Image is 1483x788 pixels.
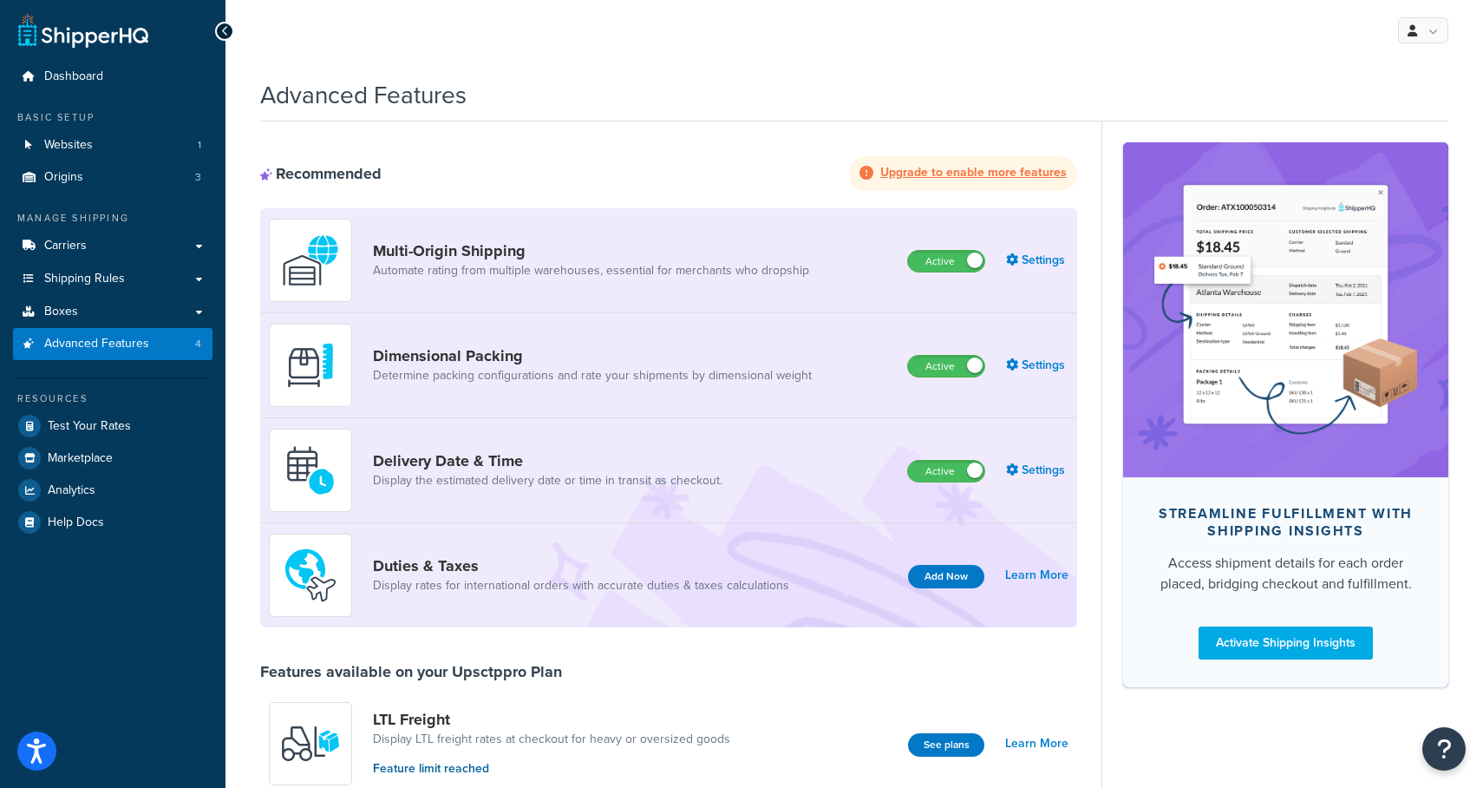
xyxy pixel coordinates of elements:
[13,161,212,194] a: Origins3
[1005,732,1068,756] a: Learn More
[13,475,212,506] a: Analytics
[13,410,212,442] a: Test Your Rates
[373,262,809,279] a: Automate rating from multiple warehouses, essential for merchants who dropship
[908,733,984,757] button: See plans
[373,556,789,575] a: Duties & Taxes
[373,367,812,384] a: Determine packing configurations and rate your shipments by dimensional weight
[44,272,125,286] span: Shipping Rules
[13,328,212,360] li: Advanced Features
[908,251,984,272] label: Active
[13,263,212,295] a: Shipping Rules
[195,170,201,185] span: 3
[1005,563,1068,588] a: Learn More
[373,577,789,594] a: Display rates for international orders with accurate duties & taxes calculations
[13,129,212,161] li: Websites
[13,328,212,360] a: Advanced Features4
[195,337,201,351] span: 4
[373,346,812,365] a: Dimensional Packing
[1151,553,1421,594] div: Access shipment details for each order placed, bridging checkout and fulfillment.
[13,296,212,328] a: Boxes
[44,69,103,84] span: Dashboard
[1006,353,1068,378] a: Settings
[44,170,83,185] span: Origins
[908,356,984,377] label: Active
[1006,458,1068,483] a: Settings
[13,443,212,474] a: Marketplace
[13,110,212,125] div: Basic Setup
[44,138,93,153] span: Websites
[48,515,104,530] span: Help Docs
[908,461,984,482] label: Active
[880,163,1067,181] strong: Upgrade to enable more features
[280,335,341,396] img: DTVBYsAAAAAASUVORK5CYII=
[260,164,382,183] div: Recommended
[280,230,341,291] img: WatD5o0RtDAAAAAElFTkSuQmCC
[373,472,722,489] a: Display the estimated delivery date or time in transit as checkout.
[48,451,113,466] span: Marketplace
[373,731,730,748] a: Display LTL freight rates at checkout for heavy or oversized goods
[13,211,212,226] div: Manage Shipping
[13,129,212,161] a: Websites1
[260,662,562,681] div: Features available on your Upsctppro Plan
[280,545,341,606] img: icon-duo-feat-landed-cost-7136b061.png
[13,391,212,406] div: Resources
[373,241,809,260] a: Multi-Origin Shipping
[1199,627,1373,660] a: Activate Shipping Insights
[44,305,78,319] span: Boxes
[1149,168,1422,451] img: feature-image-si-e24932ea9b9fcd0ff835db86be1ff8d589347e8876e1638d903ea230a36726be.png
[280,713,341,774] img: y79ZsPf0fXUFUhFXDzUgf+ktZg5F2+ohG75+v3d2s1D9TjoU8PiyCIluIjV41seZevKCRuEjTPPOKHJsQcmKCXGdfprl3L4q7...
[373,451,722,470] a: Delivery Date & Time
[1422,727,1466,771] button: Open Resource Center
[373,710,730,729] a: LTL Freight
[44,239,87,253] span: Carriers
[13,230,212,262] a: Carriers
[13,61,212,93] a: Dashboard
[260,78,467,112] h1: Advanced Features
[373,759,730,778] p: Feature limit reached
[908,565,984,588] button: Add Now
[48,419,131,434] span: Test Your Rates
[280,440,341,501] img: gfkeb5ejjkALwAAAABJRU5ErkJggg==
[44,337,149,351] span: Advanced Features
[13,507,212,538] a: Help Docs
[13,161,212,194] li: Origins
[1151,505,1421,540] div: Streamline Fulfillment with Shipping Insights
[48,483,95,498] span: Analytics
[198,138,201,153] span: 1
[1006,248,1068,273] a: Settings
